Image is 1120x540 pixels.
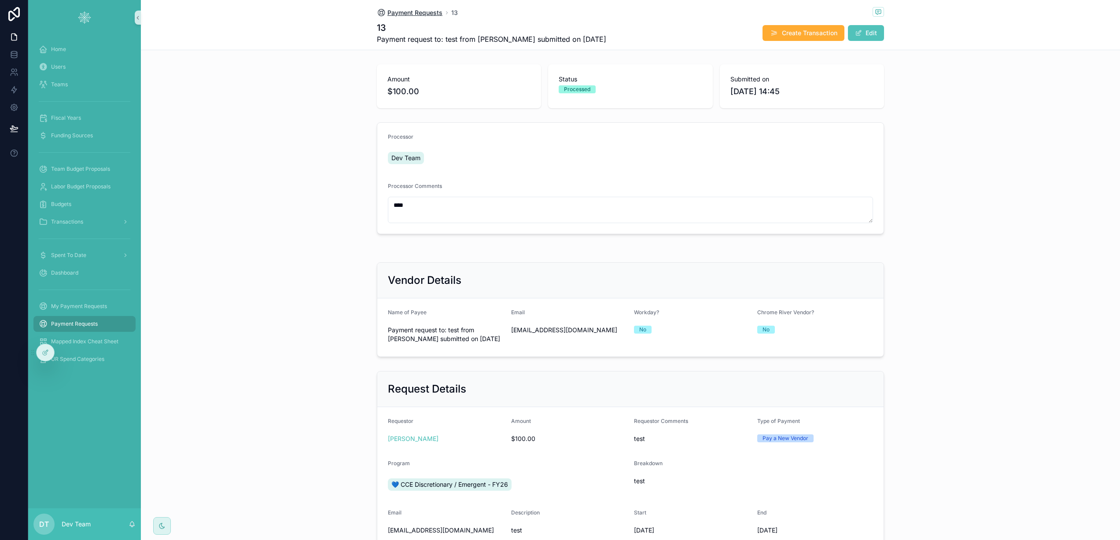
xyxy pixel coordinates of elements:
[33,179,136,195] a: Labor Budget Proposals
[33,161,136,177] a: Team Budget Proposals
[511,509,540,516] span: Description
[388,509,402,516] span: Email
[634,460,663,467] span: Breakdown
[634,418,688,424] span: Requestor Comments
[51,183,111,190] span: Labor Budget Proposals
[730,85,873,98] span: [DATE] 14:45
[28,35,141,378] div: scrollable content
[634,526,750,535] span: [DATE]
[33,128,136,143] a: Funding Sources
[634,509,646,516] span: Start
[763,25,844,41] button: Create Transaction
[391,154,420,162] span: Dev Team
[51,320,98,327] span: Payment Requests
[51,114,81,121] span: Fiscal Years
[62,520,91,529] p: Dev Team
[51,81,68,88] span: Teams
[757,418,800,424] span: Type of Payment
[39,519,49,529] span: DT
[388,183,442,189] span: Processor Comments
[388,273,461,287] h2: Vendor Details
[33,316,136,332] a: Payment Requests
[388,434,438,443] a: [PERSON_NAME]
[511,326,627,334] span: [EMAIL_ADDRESS][DOMAIN_NAME]
[33,351,136,367] a: UR Spend Categories
[77,11,92,25] img: App logo
[51,46,66,53] span: Home
[564,85,590,93] div: Processed
[388,326,504,343] span: Payment request to: test from [PERSON_NAME] submitted on [DATE]
[33,265,136,281] a: Dashboard
[730,75,873,84] span: Submitted on
[33,247,136,263] a: Spent To Date
[511,434,627,443] span: $100.00
[782,29,837,37] span: Create Transaction
[511,309,525,316] span: Email
[33,110,136,126] a: Fiscal Years
[33,298,136,314] a: My Payment Requests
[387,8,442,17] span: Payment Requests
[51,269,78,276] span: Dashboard
[388,382,466,396] h2: Request Details
[51,165,110,173] span: Team Budget Proposals
[33,214,136,230] a: Transactions
[451,8,458,17] a: 13
[33,196,136,212] a: Budgets
[51,132,93,139] span: Funding Sources
[757,509,766,516] span: End
[634,477,873,485] span: test
[388,133,413,140] span: Processor
[388,460,410,467] span: Program
[634,434,750,443] span: test
[639,326,646,334] div: No
[51,252,86,259] span: Spent To Date
[634,309,659,316] span: Workday?
[757,526,873,535] span: [DATE]
[51,218,83,225] span: Transactions
[388,309,427,316] span: Name of Payee
[33,334,136,349] a: Mapped Index Cheat Sheet
[559,75,702,84] span: Status
[377,34,606,44] span: Payment request to: test from [PERSON_NAME] submitted on [DATE]
[387,85,531,98] span: $100.00
[388,418,413,424] span: Requestor
[848,25,884,41] button: Edit
[33,77,136,92] a: Teams
[391,480,508,489] span: 💙 CCE Discretionary / Emergent - FY26
[51,63,66,70] span: Users
[51,201,71,208] span: Budgets
[388,526,504,535] span: [EMAIL_ADDRESS][DOMAIN_NAME]
[763,326,770,334] div: No
[387,75,531,84] span: Amount
[51,356,104,363] span: UR Spend Categories
[51,303,107,310] span: My Payment Requests
[511,418,531,424] span: Amount
[377,22,606,34] h1: 13
[33,59,136,75] a: Users
[757,309,814,316] span: Chrome River Vendor?
[511,526,627,535] span: test
[377,8,442,17] a: Payment Requests
[33,41,136,57] a: Home
[763,434,808,442] div: Pay a New Vendor
[51,338,118,345] span: Mapped Index Cheat Sheet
